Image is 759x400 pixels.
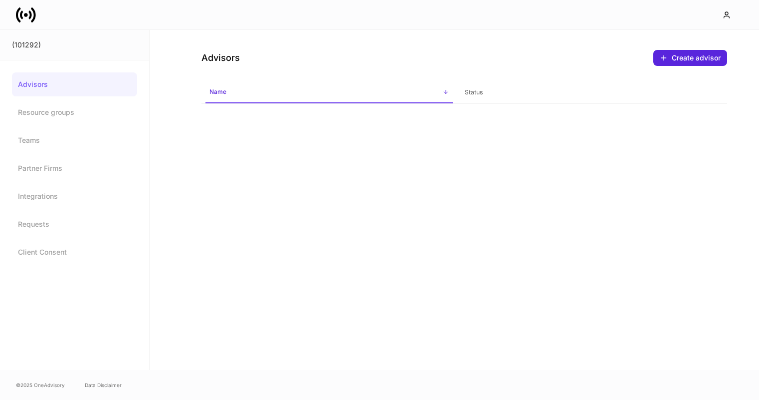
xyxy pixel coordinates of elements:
a: Integrations [12,184,137,208]
div: Create advisor [672,53,721,63]
h4: Advisors [201,52,240,64]
a: Requests [12,212,137,236]
a: Teams [12,128,137,152]
span: Name [205,82,453,103]
span: © 2025 OneAdvisory [16,381,65,389]
a: Resource groups [12,100,137,124]
h6: Status [465,87,483,97]
h6: Name [209,87,226,96]
a: Client Consent [12,240,137,264]
button: Create advisor [653,50,727,66]
a: Data Disclaimer [85,381,122,389]
a: Advisors [12,72,137,96]
div: (101292) [12,40,137,50]
a: Partner Firms [12,156,137,180]
span: Status [461,82,708,103]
